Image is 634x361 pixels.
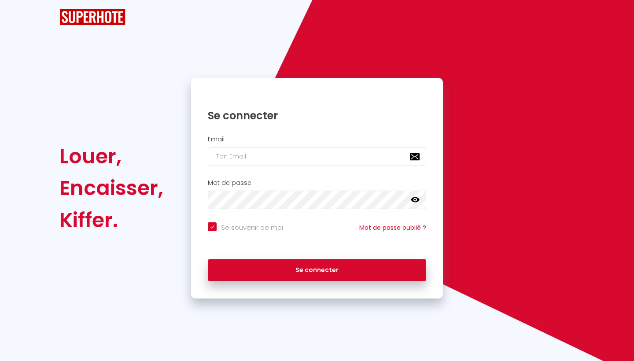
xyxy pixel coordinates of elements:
[208,136,426,143] h2: Email
[208,147,426,166] input: Ton Email
[59,204,163,236] div: Kiffer.
[359,223,426,232] a: Mot de passe oublié ?
[208,179,426,187] h2: Mot de passe
[59,140,163,172] div: Louer,
[208,109,426,122] h1: Se connecter
[7,4,33,30] button: Ouvrir le widget de chat LiveChat
[59,172,163,204] div: Encaisser,
[59,9,125,25] img: SuperHote logo
[208,259,426,281] button: Se connecter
